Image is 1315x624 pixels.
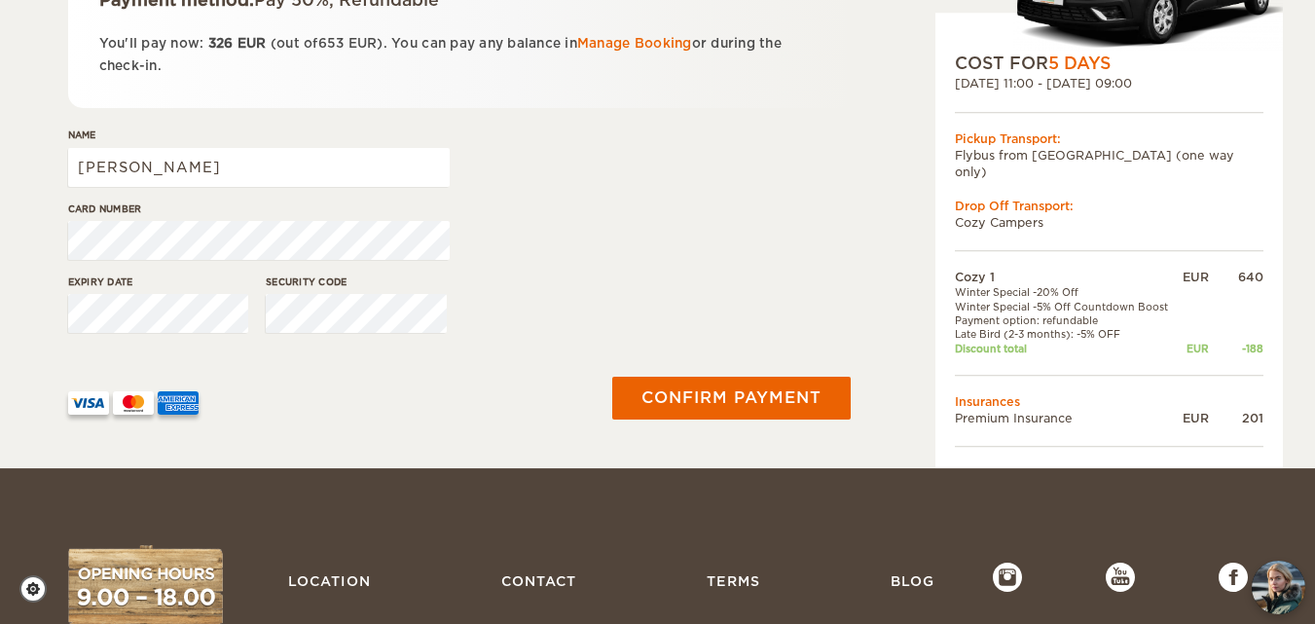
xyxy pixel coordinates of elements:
[955,300,1179,313] td: Winter Special -5% Off Countdown Boost
[955,410,1179,426] td: Premium Insurance
[278,563,381,600] a: Location
[1252,561,1305,614] button: chat-button
[1048,54,1111,73] span: 5 Days
[955,313,1179,327] td: Payment option: refundable
[1209,269,1263,285] div: 640
[955,342,1179,355] td: Discount total
[208,36,234,51] span: 326
[19,575,59,603] a: Cookie settings
[1178,269,1208,285] div: EUR
[955,393,1263,410] td: Insurances
[955,286,1179,300] td: Winter Special -20% Off
[881,563,944,600] a: Blog
[99,32,821,78] p: You'll pay now: (out of ). You can pay any balance in or during the check-in.
[955,130,1263,147] div: Pickup Transport:
[955,198,1263,214] div: Drop Off Transport:
[1178,342,1208,355] div: EUR
[492,563,586,600] a: Contact
[612,377,851,420] button: Confirm payment
[577,36,692,51] a: Manage Booking
[266,275,447,289] label: Security code
[1178,410,1208,426] div: EUR
[348,36,378,51] span: EUR
[158,391,199,415] img: AMEX
[955,327,1179,341] td: Late Bird (2-3 months): -5% OFF
[68,275,249,289] label: Expiry date
[1209,342,1263,355] div: -188
[237,36,267,51] span: EUR
[68,202,450,216] label: Card number
[955,147,1263,180] td: Flybus from [GEOGRAPHIC_DATA] (one way only)
[318,36,345,51] span: 653
[697,563,770,600] a: Terms
[68,128,450,142] label: Name
[113,391,154,415] img: mastercard
[955,76,1263,92] div: [DATE] 11:00 - [DATE] 09:00
[955,214,1263,231] td: Cozy Campers
[1252,561,1305,614] img: Freyja at Cozy Campers
[1209,410,1263,426] div: 201
[955,269,1179,285] td: Cozy 1
[955,464,1263,481] td: Extras
[955,52,1263,75] div: COST FOR
[68,391,109,415] img: VISA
